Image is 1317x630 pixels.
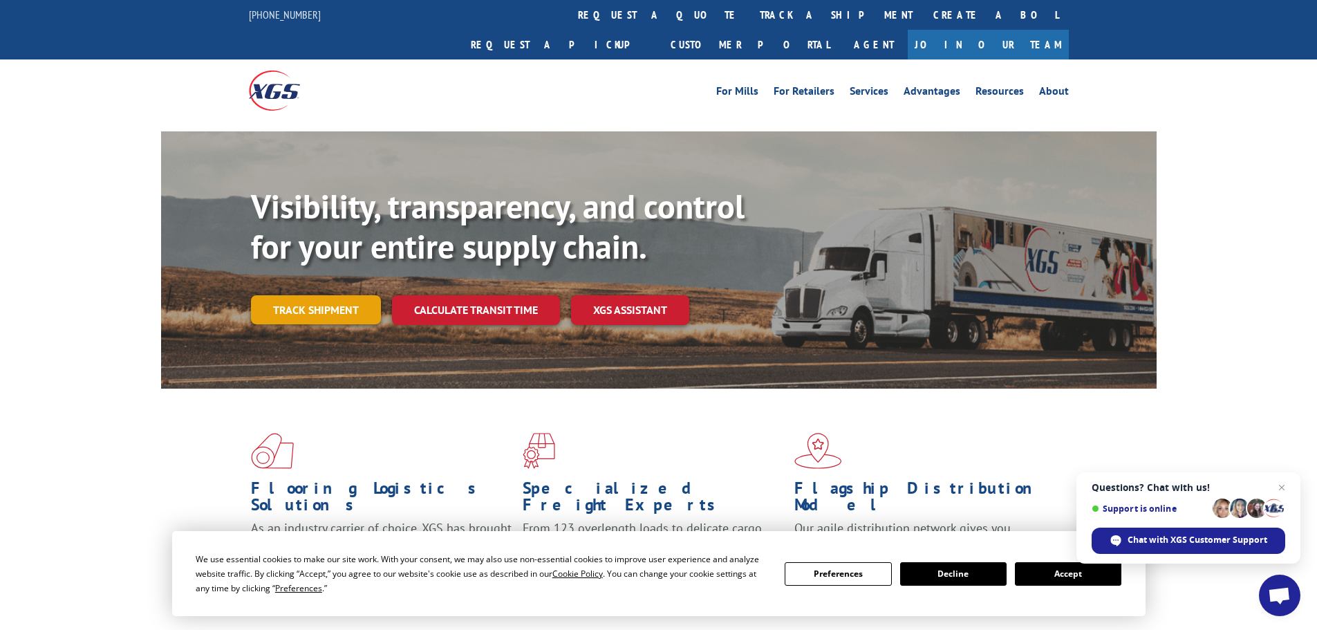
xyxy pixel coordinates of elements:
div: Chat with XGS Customer Support [1092,528,1285,554]
span: As an industry carrier of choice, XGS has brought innovation and dedication to flooring logistics... [251,520,512,569]
span: Support is online [1092,503,1208,514]
p: From 123 overlength loads to delicate cargo, our experienced staff knows the best way to move you... [523,520,784,582]
button: Preferences [785,562,891,586]
span: Close chat [1273,479,1290,496]
img: xgs-icon-flagship-distribution-model-red [794,433,842,469]
span: Questions? Chat with us! [1092,482,1285,493]
a: About [1039,86,1069,101]
a: XGS ASSISTANT [571,295,689,325]
span: Chat with XGS Customer Support [1128,534,1267,546]
div: Cookie Consent Prompt [172,531,1146,616]
div: Open chat [1259,575,1300,616]
img: xgs-icon-total-supply-chain-intelligence-red [251,433,294,469]
span: Preferences [275,582,322,594]
a: Resources [975,86,1024,101]
h1: Flooring Logistics Solutions [251,480,512,520]
a: Agent [840,30,908,59]
a: Customer Portal [660,30,840,59]
a: Join Our Team [908,30,1069,59]
a: Advantages [904,86,960,101]
a: For Mills [716,86,758,101]
div: We use essential cookies to make our site work. With your consent, we may also use non-essential ... [196,552,768,595]
a: For Retailers [774,86,834,101]
button: Decline [900,562,1007,586]
button: Accept [1015,562,1121,586]
a: Track shipment [251,295,381,324]
span: Our agile distribution network gives you nationwide inventory management on demand. [794,520,1049,553]
a: [PHONE_NUMBER] [249,8,321,21]
a: Request a pickup [460,30,660,59]
span: Cookie Policy [552,568,603,580]
a: Calculate transit time [392,295,560,325]
b: Visibility, transparency, and control for your entire supply chain. [251,185,745,268]
h1: Flagship Distribution Model [794,480,1056,520]
img: xgs-icon-focused-on-flooring-red [523,433,555,469]
a: Services [850,86,888,101]
h1: Specialized Freight Experts [523,480,784,520]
